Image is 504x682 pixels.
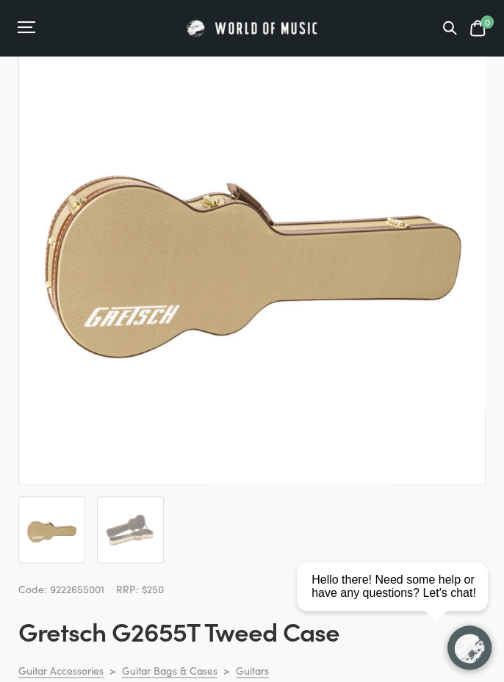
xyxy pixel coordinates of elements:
h1: Gretsch G2655T Tweed Case [18,615,486,646]
span: RRP: $250 [116,581,164,596]
span: Code: 9222655001 [18,581,104,596]
div: Menu [18,21,135,35]
a: Guitars [236,664,269,678]
img: Gretsch G2655T Tweed Case Open [105,504,156,555]
iframe: Chat with our support team [291,520,504,682]
div: > [223,664,230,677]
img: Gretsch G2655T Tweed Case [26,504,77,555]
a: Guitar Accessories [18,664,104,678]
div: > [109,664,116,677]
img: World of Music [184,18,320,38]
a: Guitar Bags & Cases [122,664,217,678]
span: 0 [480,15,494,29]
